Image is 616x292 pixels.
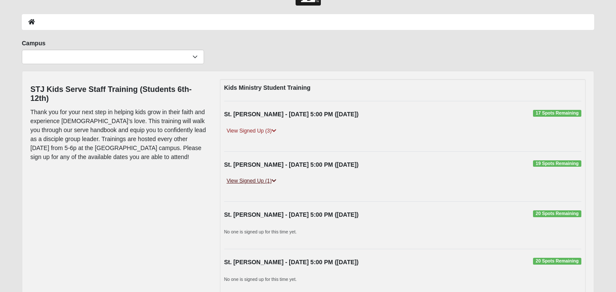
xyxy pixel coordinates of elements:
[224,161,358,168] strong: St. [PERSON_NAME] - [DATE] 5:00 PM ([DATE])
[22,39,45,47] label: Campus
[224,177,279,186] a: View Signed Up (1)
[533,258,581,265] span: 20 Spots Remaining
[533,210,581,217] span: 20 Spots Remaining
[224,111,358,118] strong: St. [PERSON_NAME] - [DATE] 5:00 PM ([DATE])
[224,84,311,91] strong: Kids Ministry Student Training
[224,229,297,234] small: No one is signed up for this time yet.
[533,160,581,167] span: 19 Spots Remaining
[224,211,358,218] strong: St. [PERSON_NAME] - [DATE] 5:00 PM ([DATE])
[224,277,297,282] small: No one is signed up for this time yet.
[224,259,358,265] strong: St. [PERSON_NAME] - [DATE] 5:00 PM ([DATE])
[30,108,207,162] p: Thank you for your next step in helping kids grow in their faith and experience [DEMOGRAPHIC_DATA...
[224,127,279,136] a: View Signed Up (3)
[533,110,581,117] span: 17 Spots Remaining
[30,85,207,103] h4: STJ Kids Serve Staff Training (Students 6th-12th)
